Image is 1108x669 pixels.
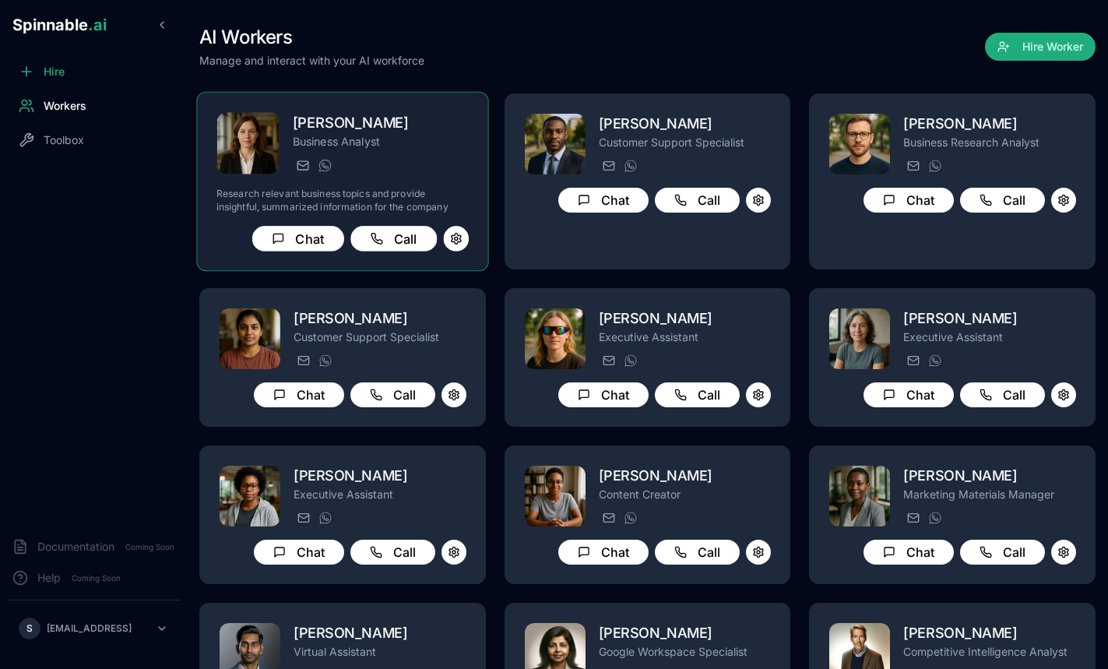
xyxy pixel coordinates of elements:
span: Toolbox [44,132,84,148]
h2: [PERSON_NAME] [903,113,1076,135]
button: Hire Worker [985,33,1096,61]
button: Call [960,382,1045,407]
img: Charlotte Doe [829,308,890,369]
button: Chat [864,540,954,565]
img: WhatsApp [624,354,637,367]
button: WhatsApp [925,509,944,527]
p: Business Analyst [293,134,469,150]
p: Customer Support Specialist [294,329,466,345]
button: Chat [558,382,649,407]
span: Documentation [37,539,114,555]
button: WhatsApp [925,351,944,370]
button: Send email to victoria.lewis@getspinnable.ai [293,156,311,174]
button: Send email to anton.muller@getspinnable.ai [599,157,617,175]
p: Manage and interact with your AI workforce [199,53,424,69]
p: Virtual Assistant [294,644,466,660]
img: Helen Leroy [525,308,586,369]
button: Call [960,540,1045,565]
button: Send email to rachel.morgan@getspinnable.ai [599,509,617,527]
button: Call [350,540,435,565]
p: Research relevant business topics and provide insightful, summarized information for the company [216,188,469,213]
img: Mina Chang [220,466,280,526]
span: Hire [44,64,65,79]
span: Workers [44,98,86,114]
button: WhatsApp [315,509,334,527]
button: Send email to maya.peterson@getspinnable.ai [294,509,312,527]
button: Chat [254,382,344,407]
button: WhatsApp [621,351,639,370]
span: .ai [88,16,107,34]
button: WhatsApp [925,157,944,175]
img: WhatsApp [624,512,637,524]
button: Chat [864,188,954,213]
p: Business Research Analyst [903,135,1076,150]
button: Call [350,382,435,407]
p: Executive Assistant [294,487,466,502]
img: WhatsApp [318,159,331,171]
button: Send email to rafael.da.silva@getspinnable.ai [903,157,922,175]
h2: [PERSON_NAME] [599,113,772,135]
button: WhatsApp [315,351,334,370]
h2: [PERSON_NAME] [294,465,466,487]
button: WhatsApp [621,157,639,175]
h2: [PERSON_NAME] [599,308,772,329]
button: Call [960,188,1045,213]
button: Chat [254,540,344,565]
img: WhatsApp [319,512,332,524]
button: Call [350,226,437,252]
button: Send email to ariana.silva@getspinnable.ai [294,351,312,370]
h2: [PERSON_NAME] [903,465,1076,487]
button: Chat [864,382,954,407]
h2: [PERSON_NAME] [903,308,1076,329]
button: Chat [558,188,649,213]
img: WhatsApp [929,160,941,172]
button: WhatsApp [621,509,639,527]
button: S[EMAIL_ADDRESS] [12,613,174,644]
p: Content Creator [599,487,772,502]
span: S [26,622,33,635]
span: Help [37,570,61,586]
button: Chat [251,226,343,252]
button: Call [655,188,740,213]
h2: [PERSON_NAME] [599,622,772,644]
h2: [PERSON_NAME] [903,622,1076,644]
img: Ariana Silva [220,308,280,369]
button: Call [655,382,740,407]
button: Chat [558,540,649,565]
p: Customer Support Specialist [599,135,772,150]
h2: [PERSON_NAME] [293,111,469,134]
span: Spinnable [12,16,107,34]
p: Marketing Materials Manager [903,487,1076,502]
p: Competitive Intelligence Analyst [903,644,1076,660]
img: Rania Kowalski [829,466,890,526]
h2: [PERSON_NAME] [294,622,466,644]
h2: [PERSON_NAME] [294,308,466,329]
img: Anton Muller [525,114,586,174]
img: WhatsApp [929,512,941,524]
h2: [PERSON_NAME] [599,465,772,487]
p: [EMAIL_ADDRESS] [47,622,132,635]
h1: AI Workers [199,25,424,50]
button: WhatsApp [315,156,333,174]
img: Victoria Lewis [217,112,280,174]
img: Rafael da Silva [829,114,890,174]
button: Send email to victoria.blackwood@getspinnable.ai [903,351,922,370]
img: WhatsApp [319,354,332,367]
p: Google Workspace Specialist [599,644,772,660]
img: WhatsApp [929,354,941,367]
img: Ruby Tan [525,466,586,526]
img: WhatsApp [624,160,637,172]
p: Executive Assistant [903,329,1076,345]
a: Hire Worker [985,40,1096,56]
span: Coming Soon [121,540,179,555]
button: Send email to olivia.bennett@getspinnable.ai [903,509,922,527]
span: Coming Soon [67,571,125,586]
p: Executive Assistant [599,329,772,345]
button: Send email to emma.donovan@getspinnable.ai [599,351,617,370]
button: Call [655,540,740,565]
